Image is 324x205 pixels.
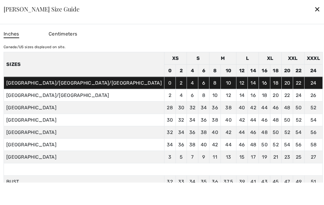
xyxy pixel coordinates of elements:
td: 21 [270,151,281,163]
td: 44 [247,114,259,126]
td: 44 [220,138,236,151]
td: [GEOGRAPHIC_DATA] [4,101,164,114]
td: 24 [293,89,304,101]
td: XS [164,52,187,64]
td: 32 [164,126,175,138]
td: L [236,52,259,64]
td: 40 [209,126,221,138]
td: 27 [304,151,322,163]
td: 4 [187,64,198,77]
td: 42 [209,138,221,151]
td: 36 [209,101,221,114]
td: 36 [187,126,198,138]
td: 20 [281,64,293,77]
td: 52 [270,138,281,151]
span: Chat [15,4,27,10]
td: 46 [259,114,270,126]
td: 6 [187,89,198,101]
td: 34 [198,101,209,114]
span: 37.5 [223,179,233,184]
td: 24 [304,64,322,77]
td: [GEOGRAPHIC_DATA]/[GEOGRAPHIC_DATA] [4,89,164,101]
td: 18 [270,77,281,89]
td: M [209,52,236,64]
span: 43 [261,179,268,184]
td: 54 [293,126,304,138]
span: 47 [284,179,290,184]
td: 16 [247,89,259,101]
td: 48 [270,114,281,126]
td: 34 [175,126,187,138]
td: 38 [209,114,221,126]
td: 52 [304,101,322,114]
td: 10 [220,64,236,77]
td: 4 [187,77,198,89]
td: 8 [209,77,221,89]
td: 18 [259,89,270,101]
td: 8 [198,89,209,101]
td: [GEOGRAPHIC_DATA] [4,151,164,163]
td: 38 [187,138,198,151]
td: 16 [259,64,270,77]
td: 32 [187,101,198,114]
td: 14 [247,64,259,77]
td: 44 [259,101,270,114]
td: 12 [220,89,236,101]
td: 10 [209,89,221,101]
td: 6 [198,77,209,89]
td: 13 [220,151,236,163]
td: 50 [259,138,270,151]
td: 46 [236,138,248,151]
td: 40 [236,101,248,114]
td: 12 [236,77,248,89]
td: 48 [247,138,259,151]
td: 36 [175,138,187,151]
td: S [187,52,209,64]
span: 39 [239,179,245,184]
td: 3 [164,151,175,163]
td: 18 [270,64,281,77]
td: 23 [281,151,293,163]
td: 36 [198,114,209,126]
td: 52 [281,126,293,138]
td: 52 [293,114,304,126]
span: 32 [167,179,173,184]
td: 4 [175,89,187,101]
td: 2 [175,64,187,77]
td: 2 [175,77,187,89]
td: 50 [281,114,293,126]
td: 48 [259,126,270,138]
td: 8 [209,64,221,77]
td: 2 [164,89,175,101]
td: 56 [304,126,322,138]
span: Inches [4,30,19,38]
span: 51 [311,179,316,184]
td: 22 [293,64,304,77]
span: 36 [212,179,218,184]
td: 42 [247,101,259,114]
td: 5 [175,151,187,163]
td: BUST [4,175,164,188]
td: [GEOGRAPHIC_DATA] [4,114,164,126]
td: [GEOGRAPHIC_DATA] [4,126,164,138]
td: 24 [304,77,322,89]
td: 25 [293,151,304,163]
td: 0 [164,77,175,89]
span: 35 [201,179,207,184]
td: 40 [220,114,236,126]
td: 54 [304,114,322,126]
td: 56 [293,138,304,151]
td: 10 [220,77,236,89]
td: 20 [281,77,293,89]
td: 14 [247,77,259,89]
div: ✕ [314,3,320,15]
td: 6 [198,64,209,77]
td: 26 [304,89,322,101]
td: 42 [220,126,236,138]
td: 50 [270,126,281,138]
td: 34 [187,114,198,126]
span: 41 [250,179,256,184]
span: Centimeters [49,31,77,36]
td: 58 [304,138,322,151]
td: 17 [247,151,259,163]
